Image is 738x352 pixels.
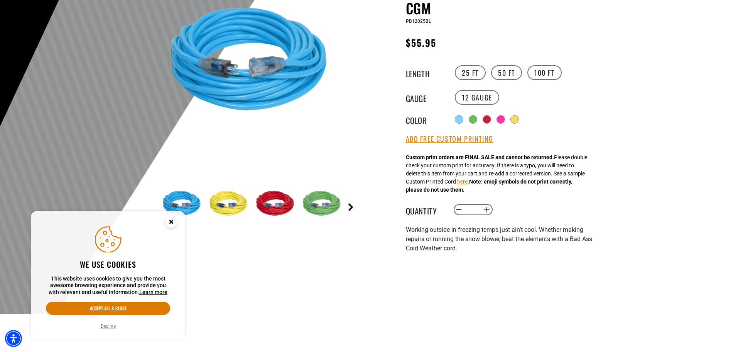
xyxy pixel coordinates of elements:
[5,330,22,347] div: Accessibility Menu
[406,154,554,160] strong: Custom print orders are FINAL SALE and cannot be returned.
[254,182,299,226] img: Red
[301,182,345,226] img: Green
[406,179,572,193] strong: Note: emoji symbols do not print correctly, please do not use them.
[46,259,170,269] h2: We use cookies
[46,275,170,296] p: This website uses cookies to give you the most awesome browsing experience and provide you with r...
[160,182,205,226] img: Light Blue
[491,65,522,80] label: 50 FT
[31,211,185,340] aside: Cookie Consent
[139,289,167,295] a: This website uses cookies to give you the most awesome browsing experience and provide you with r...
[455,65,486,80] label: 25 FT
[406,92,444,102] legend: Gauge
[406,226,592,252] span: Working outside in freezing temps just ain’t cool. Whether making repairs or running the snow blo...
[406,36,436,49] span: $55.95
[406,153,587,194] div: Please double check your custom print for accuracy. If there is a typo, you will need to delete t...
[406,205,444,215] label: Quantity
[207,182,252,226] img: Yellow
[406,68,444,78] legend: Length
[527,65,562,80] label: 100 FT
[46,302,170,315] button: Accept all & close
[406,114,444,124] legend: Color
[455,90,499,105] label: 12 Gauge
[98,322,118,330] button: Decline
[347,203,355,211] a: Next
[406,135,493,143] button: Add Free Custom Printing
[406,19,431,24] span: PB12025BL
[457,178,468,186] button: here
